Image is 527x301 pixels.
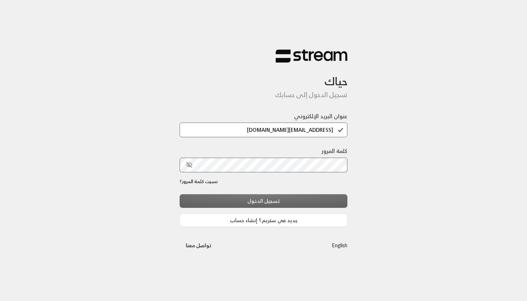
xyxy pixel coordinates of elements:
[294,112,347,120] label: عنوان البريد الإلكتروني
[180,178,218,185] a: نسيت كلمة المرور؟
[180,239,217,252] button: تواصل معنا
[180,63,347,88] h3: حياك
[276,49,347,63] img: Stream Logo
[180,91,347,99] h5: تسجيل الدخول إلى حسابك
[322,147,347,155] label: كلمة المرور
[180,123,347,137] input: اكتب بريدك الإلكتروني هنا
[332,239,347,252] a: English
[183,159,195,171] button: toggle password visibility
[180,214,347,227] a: جديد في ستريم؟ إنشاء حساب
[180,241,217,250] a: تواصل معنا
